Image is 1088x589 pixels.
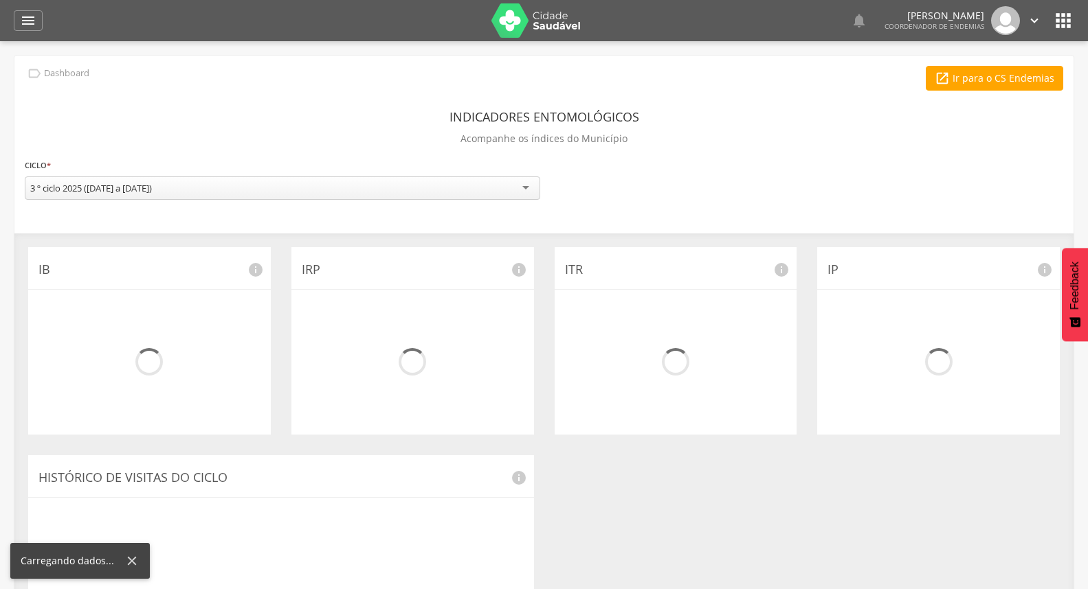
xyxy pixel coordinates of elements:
p: ITR [565,261,787,279]
p: Histórico de Visitas do Ciclo [38,469,524,487]
header: Indicadores Entomológicos [449,104,639,129]
i:  [935,71,950,86]
p: Acompanhe os índices do Município [460,129,628,148]
span: Coordenador de Endemias [885,21,984,31]
p: IRP [302,261,524,279]
div: Carregando dados... [21,554,124,568]
p: IB [38,261,260,279]
i: info [511,262,527,278]
i: info [511,470,527,486]
a: Ir para o CS Endemias [926,66,1063,91]
i:  [1052,10,1074,32]
p: [PERSON_NAME] [885,11,984,21]
span: Feedback [1069,262,1081,310]
div: 3 º ciclo 2025 ([DATE] a [DATE]) [30,182,152,194]
i:  [851,12,867,29]
i: info [773,262,790,278]
button: Feedback - Mostrar pesquisa [1062,248,1088,341]
p: IP [828,261,1050,279]
p: Dashboard [44,68,89,79]
label: Ciclo [25,158,51,173]
a:  [851,6,867,35]
i: info [1036,262,1053,278]
i:  [20,12,36,29]
a:  [14,10,43,31]
i:  [1027,13,1042,28]
a:  [1027,6,1042,35]
i:  [27,66,42,81]
i: info [247,262,264,278]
